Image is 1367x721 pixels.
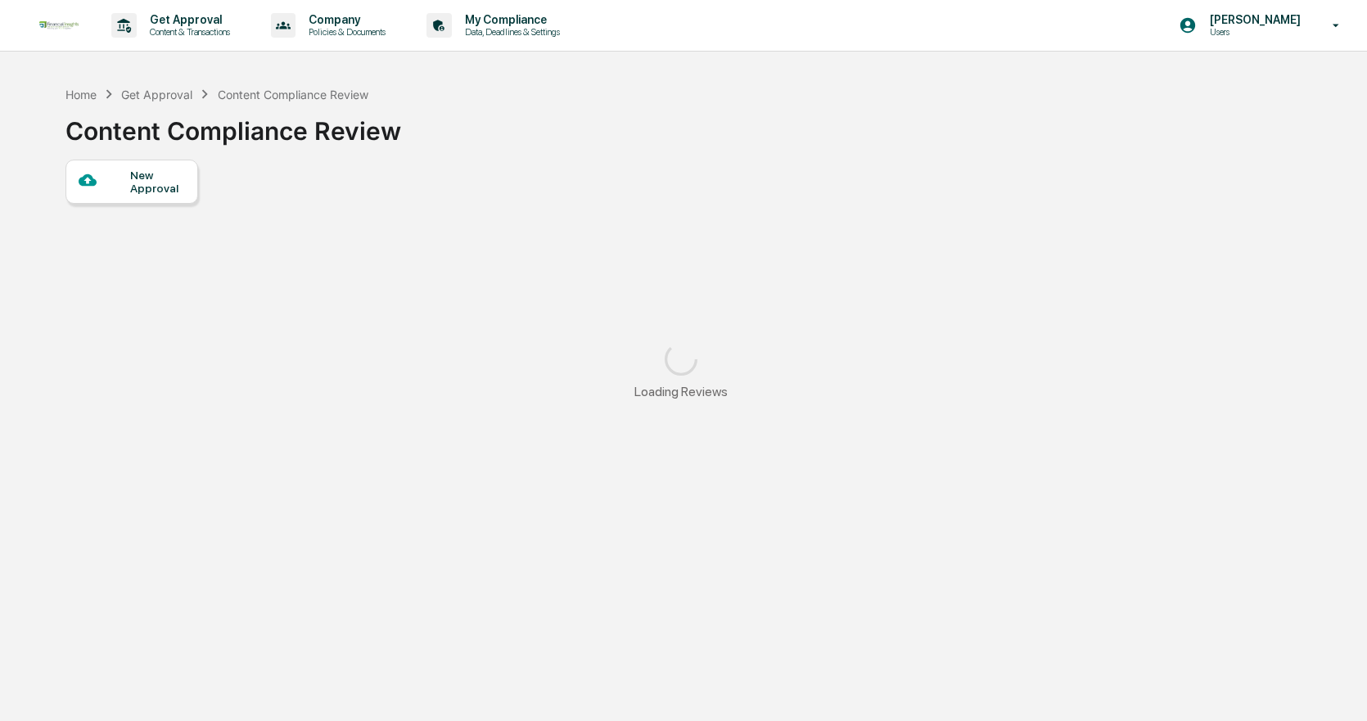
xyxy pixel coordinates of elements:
p: Policies & Documents [296,26,394,38]
div: New Approval [130,169,185,195]
p: Data, Deadlines & Settings [452,26,568,38]
div: Content Compliance Review [65,103,401,146]
p: [PERSON_NAME] [1197,13,1309,26]
div: Content Compliance Review [218,88,368,101]
img: logo [39,21,79,30]
p: Get Approval [137,13,238,26]
p: Content & Transactions [137,26,238,38]
div: Get Approval [121,88,192,101]
div: Home [65,88,97,101]
p: Users [1197,26,1309,38]
div: Loading Reviews [634,384,728,399]
p: My Compliance [452,13,568,26]
p: Company [296,13,394,26]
